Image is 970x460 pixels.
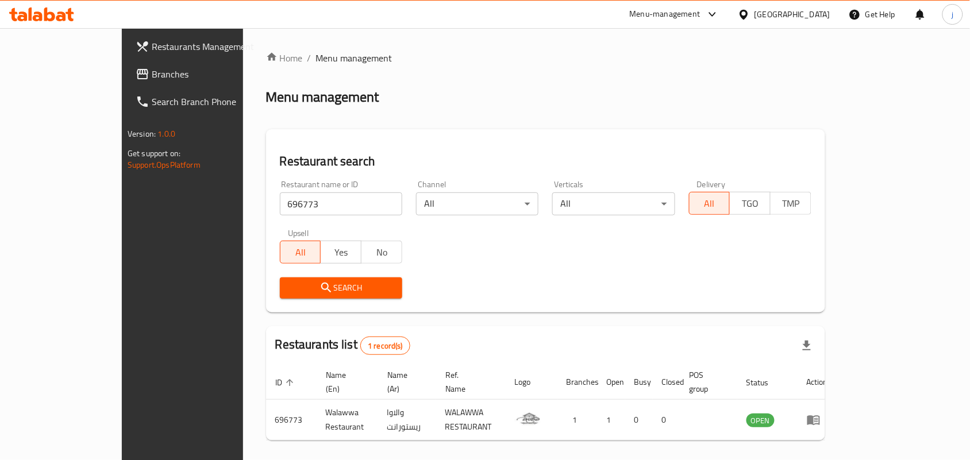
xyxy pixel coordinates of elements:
[280,277,402,299] button: Search
[361,341,410,351] span: 1 record(s)
[317,400,378,440] td: Walawwa Restaurant
[152,67,275,81] span: Branches
[275,376,297,389] span: ID
[506,365,557,400] th: Logo
[289,281,393,295] span: Search
[557,365,598,400] th: Branches
[445,368,492,396] span: Ref. Name
[557,400,598,440] td: 1
[746,376,784,389] span: Status
[307,51,311,65] li: /
[316,51,392,65] span: Menu management
[770,192,811,215] button: TMP
[515,403,544,432] img: Walawwa Restaurant
[152,95,275,109] span: Search Branch Phone
[325,244,357,261] span: Yes
[734,195,766,212] span: TGO
[694,195,726,212] span: All
[266,51,825,65] nav: breadcrumb
[157,126,175,141] span: 1.0.0
[285,244,317,261] span: All
[266,88,379,106] h2: Menu management
[807,413,828,427] div: Menu
[152,40,275,53] span: Restaurants Management
[280,153,811,170] h2: Restaurant search
[126,60,284,88] a: Branches
[288,229,309,237] label: Upsell
[280,241,321,264] button: All
[793,332,821,360] div: Export file
[266,51,303,65] a: Home
[552,192,675,215] div: All
[729,192,771,215] button: TGO
[128,126,156,141] span: Version:
[653,400,680,440] td: 0
[361,241,402,264] button: No
[360,337,410,355] div: Total records count
[952,8,953,21] span: j
[690,368,723,396] span: POS group
[266,365,837,440] table: enhanced table
[625,400,653,440] td: 0
[275,336,410,355] h2: Restaurants list
[366,244,398,261] span: No
[755,8,830,21] div: [GEOGRAPHIC_DATA]
[126,88,284,115] a: Search Branch Phone
[798,365,837,400] th: Action
[266,400,317,440] td: 696773
[378,400,436,440] td: والاوا ريستورانت
[697,180,726,188] label: Delivery
[326,368,364,396] span: Name (En)
[128,157,201,172] a: Support.OpsPlatform
[653,365,680,400] th: Closed
[436,400,506,440] td: WALAWWA RESTAURANT
[280,192,402,215] input: Search for restaurant name or ID..
[598,365,625,400] th: Open
[630,7,700,21] div: Menu-management
[746,414,775,427] span: OPEN
[598,400,625,440] td: 1
[775,195,807,212] span: TMP
[689,192,730,215] button: All
[416,192,538,215] div: All
[320,241,361,264] button: Yes
[387,368,422,396] span: Name (Ar)
[128,146,180,161] span: Get support on:
[126,33,284,60] a: Restaurants Management
[625,365,653,400] th: Busy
